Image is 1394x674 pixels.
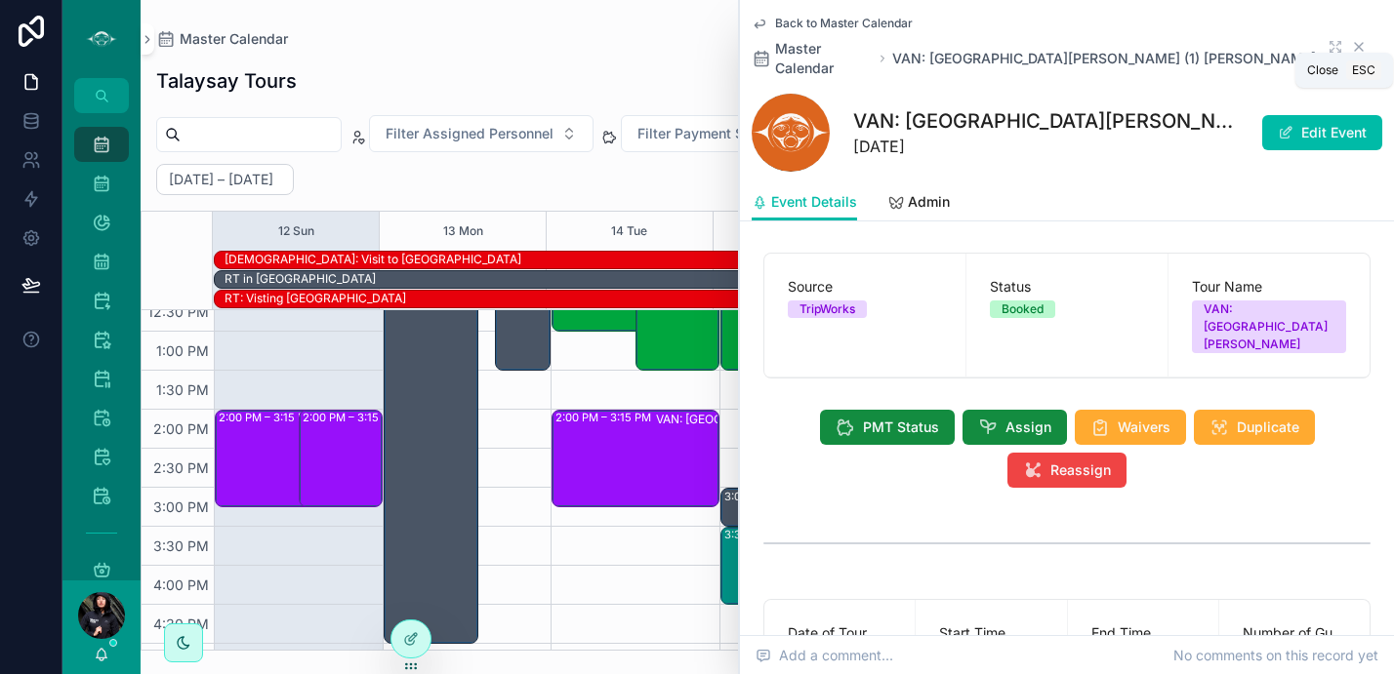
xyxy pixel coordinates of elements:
[1237,417,1299,437] span: Duplicate
[752,16,913,31] a: Back to Master Calendar
[721,255,887,370] div: 12:00 PM – 1:30 PMVAN: TT - [PERSON_NAME] (2) Laxy Saunthararajan, TW:PYZR-CMDX
[148,420,214,437] span: 2:00 PM
[1173,646,1378,665] span: No comments on this record yet
[62,113,141,580] div: scrollable content
[225,252,521,267] div: [DEMOGRAPHIC_DATA]: Visit to [GEOGRAPHIC_DATA]
[216,411,356,506] div: 2:00 PM – 3:15 PMVAN: [GEOGRAPHIC_DATA][PERSON_NAME] (1) [PERSON_NAME], TW:FSAK-CNFJ
[143,303,214,320] span: 12:30 PM
[721,528,887,604] div: 3:30 PM – 4:30 PMVAN: SSM - Whytecliff Park (2) [PERSON_NAME], TW:TFQP-HZCQ
[1194,410,1315,445] button: Duplicate
[148,576,214,593] span: 4:00 PM
[151,342,214,359] span: 1:00 PM
[788,277,942,297] span: Source
[1075,410,1186,445] button: Waivers
[775,39,873,78] span: Master Calendar
[820,410,955,445] button: PMT Status
[1118,417,1170,437] span: Waivers
[939,623,1043,643] span: Start Time
[752,39,873,78] a: Master Calendar
[151,381,214,398] span: 1:30 PM
[86,23,117,55] img: App logo
[148,459,214,476] span: 2:30 PM
[637,124,777,143] span: Filter Payment Status
[1002,300,1044,318] div: Booked
[656,412,818,427] div: VAN: [GEOGRAPHIC_DATA][PERSON_NAME] (2) [PERSON_NAME] [PERSON_NAME]:IMGQ-NUZM
[1005,417,1051,437] span: Assign
[225,290,406,307] div: RT: Visting England
[148,498,214,515] span: 3:00 PM
[721,489,887,526] div: 3:00 PM – 3:30 PMRemind staff to submit hours
[148,537,214,554] span: 3:30 PM
[1348,62,1379,78] span: Esc
[752,184,857,221] a: Event Details
[799,300,855,318] div: TripWorks
[278,212,314,251] button: 12 Sun
[169,170,273,189] h2: [DATE] – [DATE]
[386,124,553,143] span: Filter Assigned Personnel
[369,115,594,152] button: Select Button
[219,410,319,425] div: 2:00 PM – 3:15 PM
[1192,277,1346,297] span: Tour Name
[756,646,893,665] span: Add a comment...
[496,255,550,370] div: 12:00 PM – 1:30 PM
[1204,300,1334,353] div: VAN: [GEOGRAPHIC_DATA][PERSON_NAME]
[1243,623,1346,643] span: Number of Guests
[555,410,656,425] div: 2:00 PM – 3:15 PM
[775,16,913,31] span: Back to Master Calendar
[853,135,1236,158] span: [DATE]
[1050,460,1111,480] span: Reassign
[621,115,817,152] button: Select Button
[553,411,718,506] div: 2:00 PM – 3:15 PMVAN: [GEOGRAPHIC_DATA][PERSON_NAME] (2) [PERSON_NAME] [PERSON_NAME]:IMGQ-NUZM
[1007,453,1127,488] button: Reassign
[148,615,214,632] span: 4:30 PM
[156,29,288,49] a: Master Calendar
[225,291,406,306] div: RT: Visting [GEOGRAPHIC_DATA]
[636,255,718,370] div: 12:00 PM – 1:30 PM
[303,410,403,425] div: 2:00 PM – 3:15 PM
[443,212,483,251] button: 13 Mon
[225,270,376,288] div: RT in UK
[1307,62,1338,78] span: Close
[888,184,950,223] a: Admin
[156,67,297,95] h1: Talaysay Tours
[724,489,827,504] div: 3:00 PM – 3:30 PM
[724,527,827,542] div: 3:30 PM – 4:30 PM
[300,411,382,506] div: 2:00 PM – 3:15 PM
[963,410,1067,445] button: Assign
[180,29,288,49] span: Master Calendar
[611,212,647,251] button: 14 Tue
[908,192,950,212] span: Admin
[788,623,891,643] span: Date of Tour
[225,271,376,287] div: RT in [GEOGRAPHIC_DATA]
[863,417,939,437] span: PMT Status
[1262,115,1382,150] button: Edit Event
[853,107,1236,135] h1: VAN: [GEOGRAPHIC_DATA][PERSON_NAME] (1) [PERSON_NAME], TW:FSAK-CNFJ
[225,251,521,268] div: SHAE: Visit to Japan
[771,192,857,212] span: Event Details
[1091,623,1195,643] span: End Time
[990,277,1144,297] span: Status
